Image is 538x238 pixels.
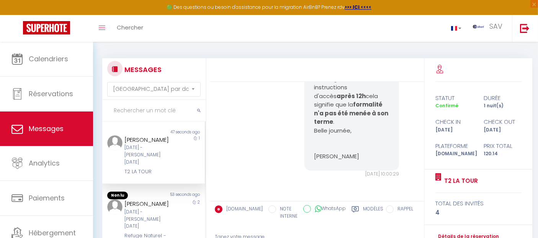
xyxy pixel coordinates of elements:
img: ... [107,135,123,151]
span: Analytics [29,158,60,168]
div: [DATE] - [PERSON_NAME][DATE] [124,144,174,166]
strong: après 12h [337,92,366,100]
div: Prix total [479,141,527,151]
div: 120.14 [479,150,527,158]
div: durée [479,94,527,103]
span: Confirmé [435,102,458,109]
img: ... [107,199,123,215]
div: check in [430,117,478,126]
a: Chercher [111,15,149,42]
div: statut [430,94,478,103]
a: T2 LA TOUR [442,176,478,185]
div: [DATE] [479,126,527,134]
div: [DATE] - [PERSON_NAME][DATE] [124,208,174,230]
img: Super Booking [23,21,70,34]
span: Non lu [107,192,128,199]
label: [DOMAIN_NAME] [222,205,263,214]
span: 1 [199,135,200,141]
img: logout [520,23,530,33]
strong: formalité n'a pas été menée à son terme [314,100,389,126]
div: 1 nuit(s) [479,102,527,110]
span: Chercher [117,23,143,31]
a: >>> ICI <<<< [345,4,371,10]
p: pas le message contenant les instructions d'accès cela signifie que la . [314,66,389,126]
input: Rechercher un mot clé [102,100,206,121]
div: 47 seconds ago [154,129,205,135]
div: [PERSON_NAME] [124,135,174,144]
div: 4 [435,208,522,217]
div: [DATE] 10:00:29 [304,171,399,178]
span: SAV [489,21,502,31]
div: check out [479,117,527,126]
span: Calendriers [29,54,68,64]
p: [PERSON_NAME] [314,152,389,161]
label: Modèles [363,205,383,221]
div: total des invités [435,199,522,208]
label: NOTE INTERNE [276,205,298,220]
label: WhatsApp [311,205,346,213]
label: RAPPEL [394,205,413,214]
span: Paiements [29,193,65,203]
div: [PERSON_NAME] [124,199,174,208]
div: T2 LA TOUR [124,168,174,176]
h3: MESSAGES [123,61,162,78]
div: [DOMAIN_NAME] [430,150,478,158]
p: Belle journée, [314,126,389,135]
div: Plateforme [430,141,478,151]
span: 2 [198,199,200,205]
span: Messages [29,124,64,133]
a: ... SAV [467,15,512,42]
img: ... [473,25,484,28]
div: 53 seconds ago [154,192,205,199]
span: Hébergement [29,228,76,238]
div: [DATE] [430,126,478,134]
span: Réservations [29,89,73,98]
